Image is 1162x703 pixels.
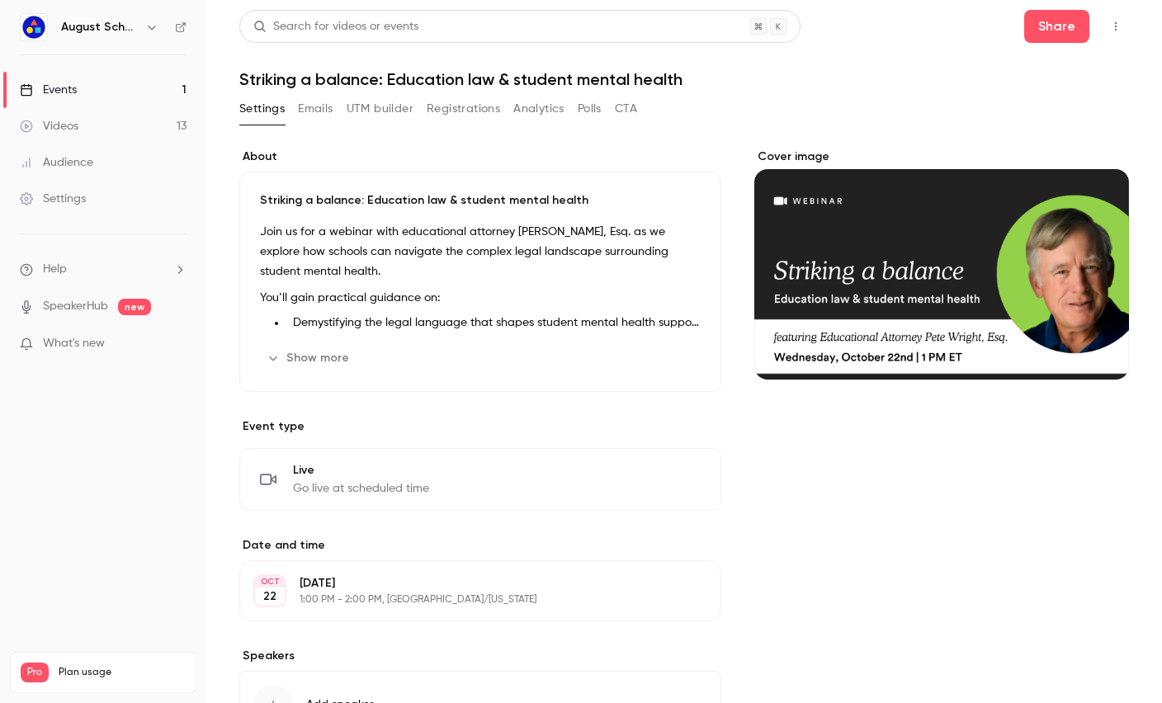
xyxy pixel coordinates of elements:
button: Polls [578,96,602,122]
h6: August Schools [61,19,139,35]
label: Cover image [754,149,1129,165]
button: CTA [615,96,637,122]
button: Show more [260,345,359,371]
button: Settings [239,96,285,122]
p: Striking a balance: Education law & student mental health [260,192,701,209]
iframe: Noticeable Trigger [167,337,187,351]
span: Go live at scheduled time [293,480,429,497]
span: What's new [43,335,105,352]
span: Live [293,462,429,479]
div: Videos [20,118,78,134]
li: Demystifying the legal language that shapes student mental health support [286,314,701,332]
p: Event type [239,418,721,435]
p: Join us for a webinar with educational attorney [PERSON_NAME], Esq. as we explore how schools can... [260,222,701,281]
span: Help [43,261,67,278]
p: 1:00 PM - 2:00 PM, [GEOGRAPHIC_DATA]/[US_STATE] [300,593,634,606]
button: UTM builder [347,96,413,122]
div: Audience [20,154,93,171]
span: Plan usage [59,666,186,679]
button: Share [1024,10,1089,43]
button: Analytics [513,96,564,122]
li: help-dropdown-opener [20,261,187,278]
button: Emails [298,96,333,122]
div: Settings [20,191,86,207]
div: Search for videos or events [253,18,418,35]
section: Cover image [754,149,1129,380]
p: [DATE] [300,575,634,592]
img: August Schools [21,14,47,40]
label: Date and time [239,537,721,554]
span: Pro [21,663,49,682]
div: Events [20,82,77,98]
label: Speakers [239,648,721,664]
a: SpeakerHub [43,298,108,315]
h1: Striking a balance: Education law & student mental health [239,69,1129,89]
button: Registrations [427,96,500,122]
label: About [239,149,721,165]
div: OCT [255,576,285,587]
span: new [118,299,151,315]
p: 22 [263,588,276,605]
p: You’ll gain practical guidance on: [260,288,701,308]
